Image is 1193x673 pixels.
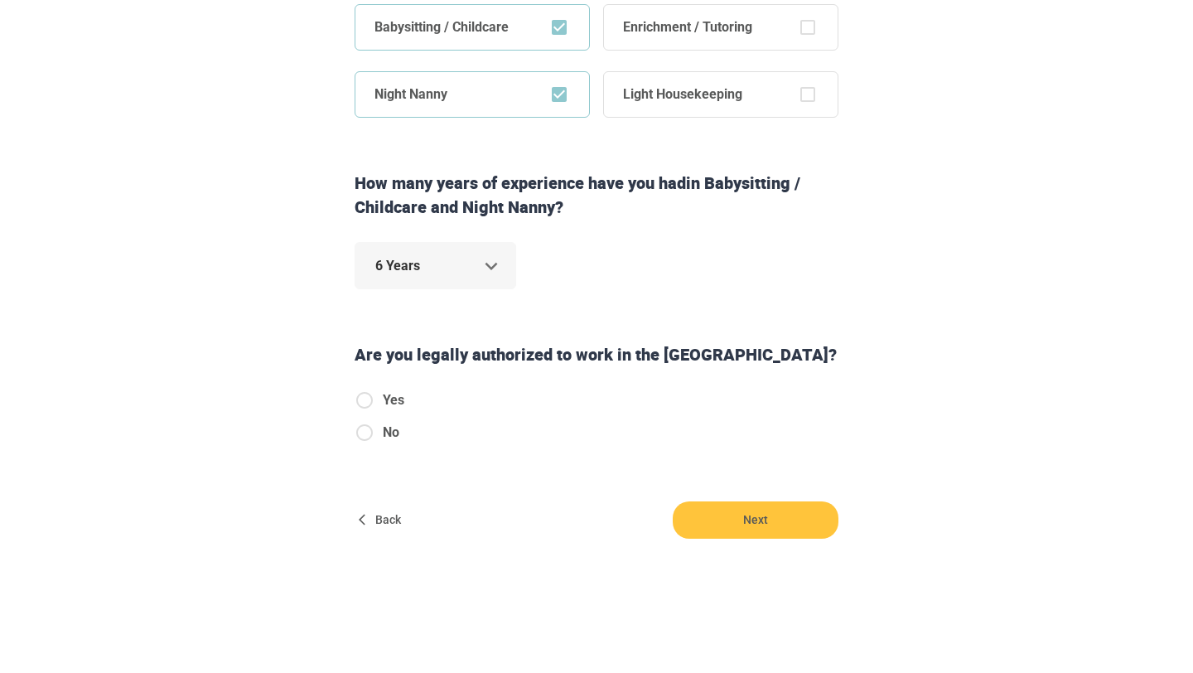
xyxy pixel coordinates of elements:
div: Are you legally authorized to work in the [GEOGRAPHIC_DATA]? [348,343,845,367]
button: Back [355,501,408,539]
span: Babysitting / Childcare [355,4,529,51]
span: Enrichment / Tutoring [603,4,772,51]
div: 6 Years [355,242,516,289]
div: authorizedToWorkInUS [355,390,418,455]
span: No [383,423,399,443]
div: How many years of experience have you had in Babysitting / Childcare and Night Nanny ? [348,172,845,219]
span: Light Housekeeping [603,71,762,118]
span: Night Nanny [355,71,467,118]
button: Next [673,501,838,539]
span: Yes [383,390,404,410]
